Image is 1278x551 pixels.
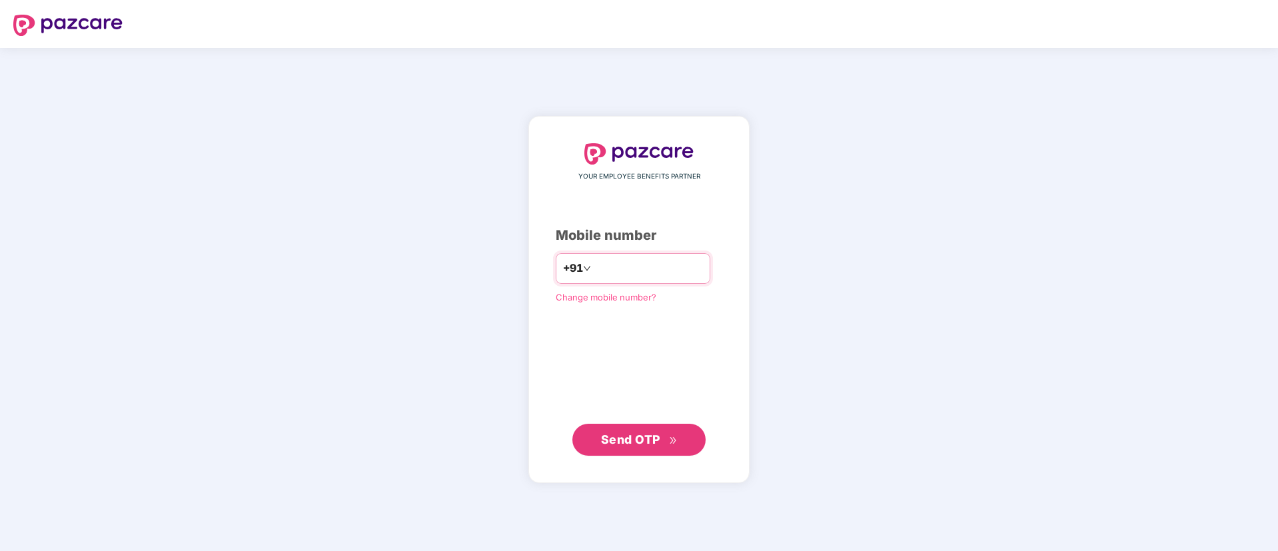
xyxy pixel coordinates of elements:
[563,260,583,276] span: +91
[584,143,694,165] img: logo
[556,225,722,246] div: Mobile number
[556,292,656,302] a: Change mobile number?
[572,424,706,456] button: Send OTPdouble-right
[583,265,591,273] span: down
[578,171,700,182] span: YOUR EMPLOYEE BENEFITS PARTNER
[669,436,678,445] span: double-right
[13,15,123,36] img: logo
[601,432,660,446] span: Send OTP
